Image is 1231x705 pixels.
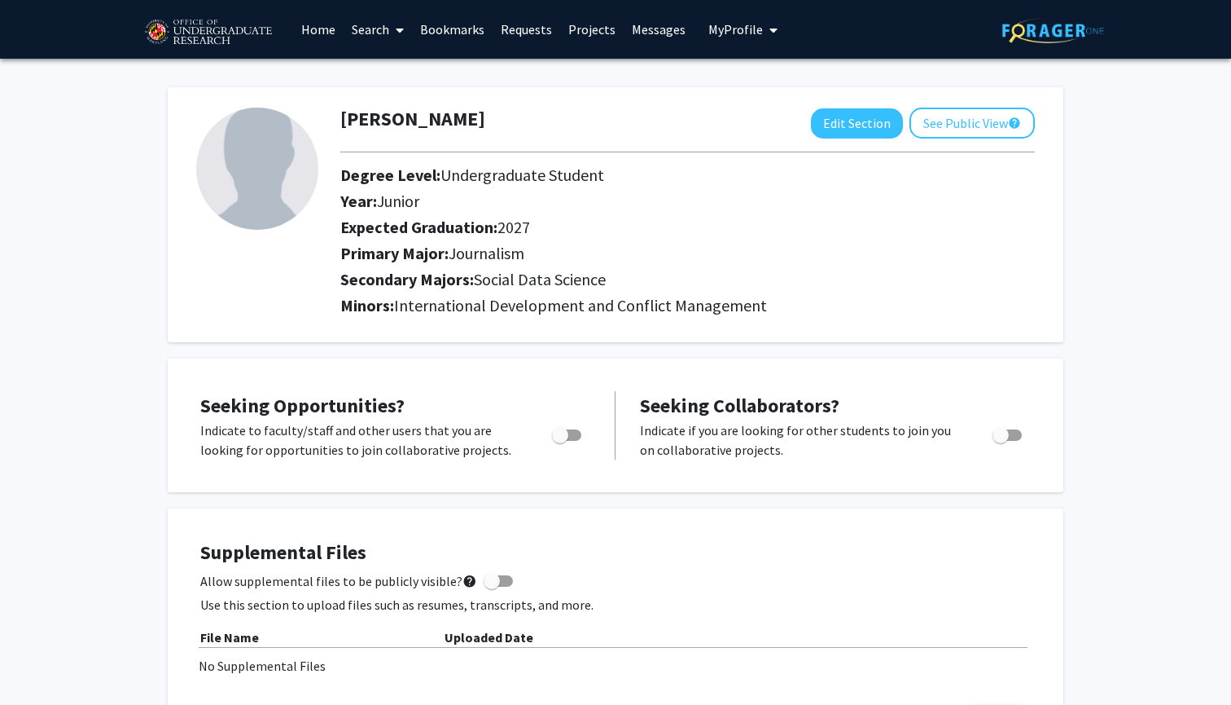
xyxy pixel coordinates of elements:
img: Profile Picture [196,108,318,230]
div: Toggle [545,421,590,445]
img: ForagerOne Logo [1002,18,1104,43]
span: Journalism [449,243,524,263]
button: Edit Section [811,108,903,139]
h2: Expected Graduation: [340,218,922,237]
a: Search [344,1,412,58]
b: Uploaded Date [445,629,533,646]
span: Allow supplemental files to be publicly visible? [200,571,477,591]
a: Bookmarks [412,1,493,58]
span: Junior [377,191,419,211]
span: 2027 [497,217,530,237]
span: International Development and Conflict Management [394,295,767,315]
h2: Secondary Majors: [340,270,1035,289]
h1: [PERSON_NAME] [340,108,485,131]
a: Requests [493,1,560,58]
a: Messages [624,1,694,58]
h2: Degree Level: [340,165,922,185]
mat-icon: help [1008,113,1021,133]
div: No Supplemental Files [199,656,1032,676]
button: See Public View [909,108,1035,139]
h4: Supplemental Files [200,541,1031,565]
a: Home [293,1,344,58]
img: University of Maryland Logo [139,12,277,53]
h2: Year: [340,192,922,211]
span: My Profile [708,21,763,37]
p: Indicate to faculty/staff and other users that you are looking for opportunities to join collabor... [200,421,521,460]
p: Use this section to upload files such as resumes, transcripts, and more. [200,595,1031,615]
h2: Minors: [340,296,1035,315]
a: Projects [560,1,624,58]
p: Indicate if you are looking for other students to join you on collaborative projects. [640,421,962,460]
div: Toggle [986,421,1031,445]
h2: Primary Major: [340,244,1035,263]
b: File Name [200,629,259,646]
span: Seeking Opportunities? [200,393,405,418]
span: Social Data Science [474,269,606,289]
span: Undergraduate Student [440,165,604,185]
iframe: Chat [12,632,69,693]
span: Seeking Collaborators? [640,393,839,418]
mat-icon: help [462,571,477,591]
